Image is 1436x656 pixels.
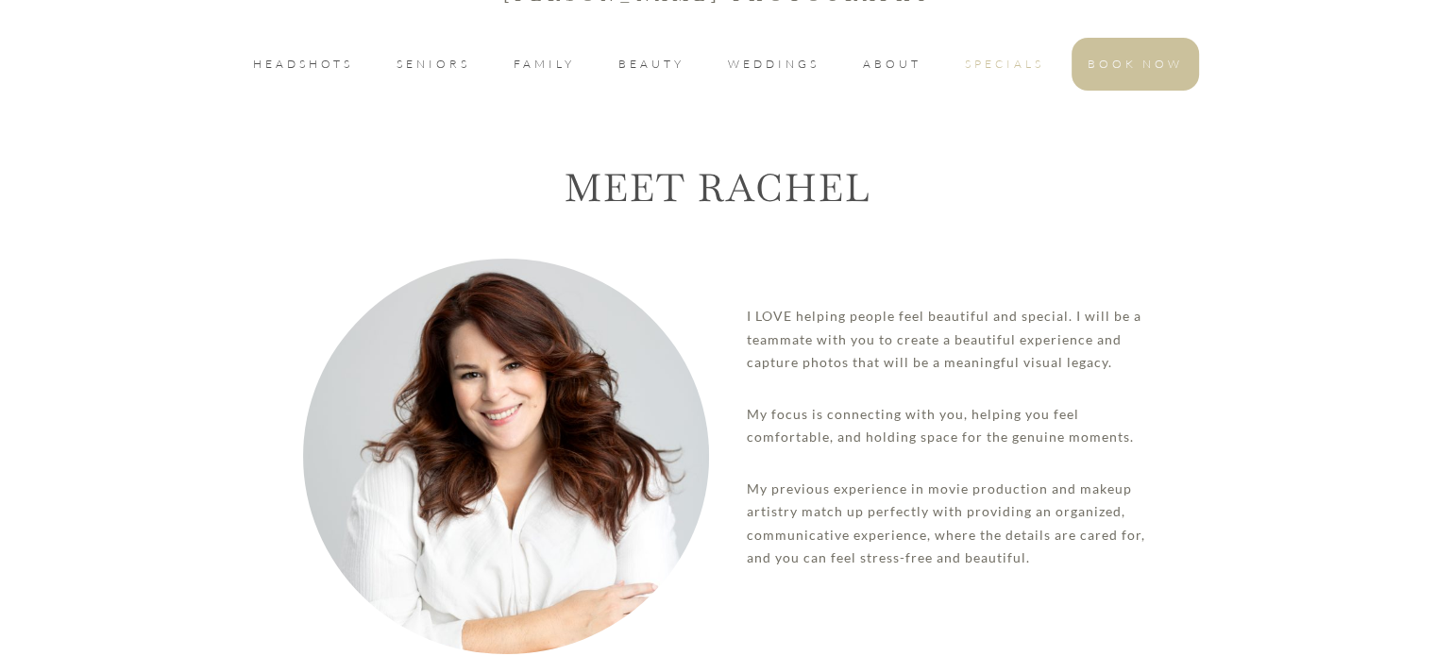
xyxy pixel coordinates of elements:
a: BEAUTY [618,53,684,76]
p: I LOVE helping people feel beautiful and special. I will be a teammate with you to create a beaut... [747,291,1150,389]
p: My previous experience in movie production and makeup artistry match up perfectly with providing ... [747,463,1150,584]
a: BOOK NOW [1088,53,1183,76]
a: SENIORS [397,53,470,76]
a: HEADSHOTS [253,53,353,76]
a: SPECIALS [965,53,1044,76]
a: WEDDINGS [728,53,819,76]
a: ABOUT [863,53,921,76]
p: My focus is connecting with you, helping you feel comfortable, and holding space for the genuine ... [747,389,1150,463]
p: meet R achel [2,141,1434,221]
a: FAMILY [514,53,575,76]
